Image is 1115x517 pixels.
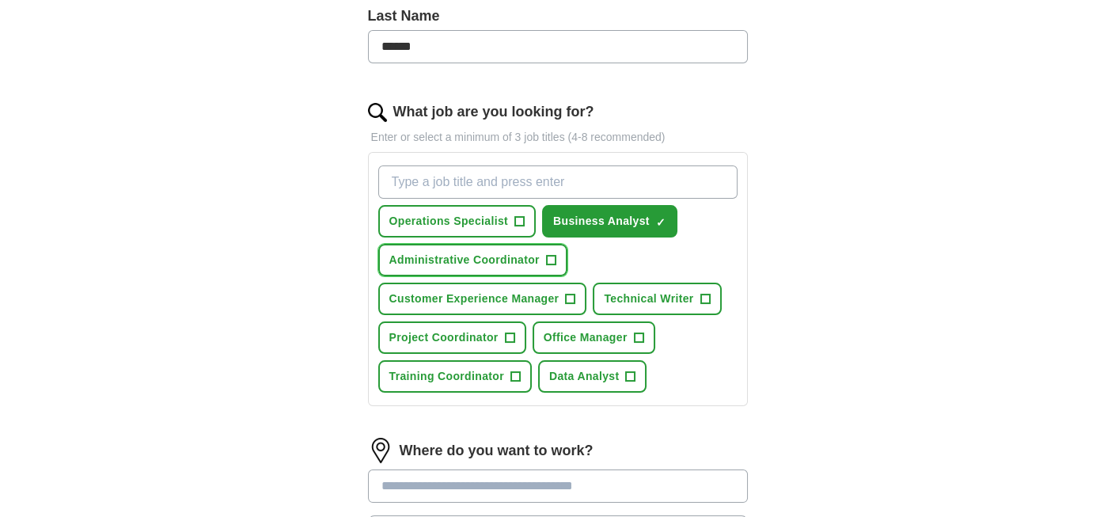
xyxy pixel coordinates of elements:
button: Data Analyst [538,360,647,393]
span: Technical Writer [604,291,693,307]
span: Office Manager [544,329,628,346]
button: Customer Experience Manager [378,283,587,315]
img: location.png [368,438,393,463]
button: Training Coordinator [378,360,532,393]
label: What job are you looking for? [393,101,594,123]
span: Project Coordinator [389,329,499,346]
button: Project Coordinator [378,321,526,354]
input: Type a job title and press enter [378,165,738,199]
span: Customer Experience Manager [389,291,559,307]
p: Enter or select a minimum of 3 job titles (4-8 recommended) [368,129,748,146]
span: ✓ [656,216,666,229]
button: Technical Writer [593,283,721,315]
span: Operations Specialist [389,213,509,230]
span: Data Analyst [549,368,620,385]
button: Administrative Coordinator [378,244,567,276]
span: Business Analyst [553,213,650,230]
span: Training Coordinator [389,368,504,385]
button: Operations Specialist [378,205,537,238]
img: search.png [368,103,387,122]
label: Last Name [368,6,748,27]
button: Business Analyst✓ [542,205,677,238]
label: Where do you want to work? [400,440,594,462]
span: Administrative Coordinator [389,252,540,268]
button: Office Manager [533,321,655,354]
